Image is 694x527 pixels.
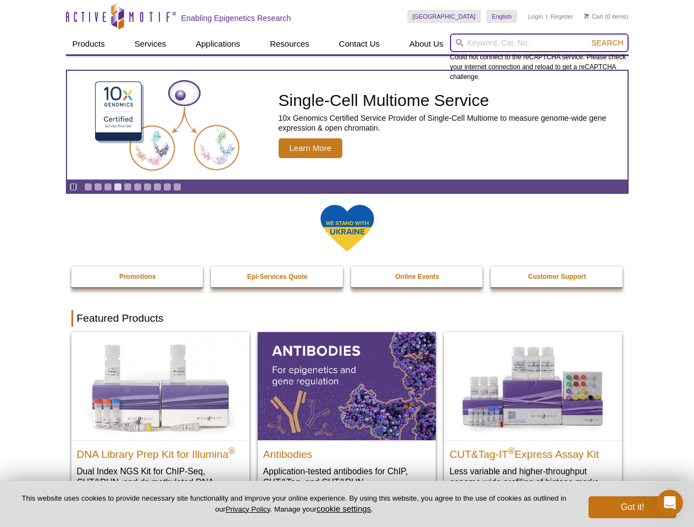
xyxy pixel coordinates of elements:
[528,13,543,20] a: Login
[94,183,102,191] a: Go to slide 2
[104,183,112,191] a: Go to slide 3
[128,33,173,54] a: Services
[263,444,430,460] h2: Antibodies
[584,13,589,19] img: Your Cart
[395,273,439,281] strong: Online Events
[134,183,142,191] a: Go to slide 6
[85,75,249,176] img: Single-Cell Multiome Service
[189,33,247,54] a: Applications
[173,183,181,191] a: Go to slide 10
[584,13,603,20] a: Cart
[450,33,629,52] input: Keyword, Cat. No.
[317,504,371,513] button: cookie settings
[528,273,586,281] strong: Customer Support
[551,13,573,20] a: Register
[67,71,628,180] article: Single-Cell Multiome Service
[263,466,430,488] p: Application-tested antibodies for ChIP, CUT&Tag, and CUT&RUN.
[444,332,622,498] a: CUT&Tag-IT® Express Assay Kit CUT&Tag-IT®Express Assay Kit Less variable and higher-throughput ge...
[486,10,517,23] a: English
[657,490,683,516] iframe: Intercom live chat
[229,446,235,455] sup: ®
[77,444,244,460] h2: DNA Library Prep Kit for Illumina
[279,113,622,133] p: 10x Genomics Certified Service Provider of Single-Cell Multiome to measure genome-wide gene expre...
[143,183,152,191] a: Go to slide 7
[114,183,122,191] a: Go to slide 4
[66,33,112,54] a: Products
[588,496,676,518] button: Got it!
[225,505,270,513] a: Privacy Policy
[449,444,617,460] h2: CUT&Tag-IT Express Assay Kit
[163,183,171,191] a: Go to slide 9
[71,332,249,509] a: DNA Library Prep Kit for Illumina DNA Library Prep Kit for Illumina® Dual Index NGS Kit for ChIP-...
[153,183,162,191] a: Go to slide 8
[77,466,244,499] p: Dual Index NGS Kit for ChIP-Seq, CUT&RUN, and ds methylated DNA assays.
[71,332,249,440] img: DNA Library Prep Kit for Illumina
[71,266,204,287] a: Promotions
[247,273,308,281] strong: Epi-Services Quote
[258,332,436,498] a: All Antibodies Antibodies Application-tested antibodies for ChIP, CUT&Tag, and CUT&RUN.
[71,310,623,327] h2: Featured Products
[444,332,622,440] img: CUT&Tag-IT® Express Assay Kit
[279,92,622,109] h2: Single-Cell Multiome Service
[181,13,291,23] h2: Enabling Epigenetics Research
[491,266,624,287] a: Customer Support
[211,266,344,287] a: Epi-Services Quote
[119,273,156,281] strong: Promotions
[588,38,626,48] button: Search
[320,204,375,253] img: We Stand With Ukraine
[258,332,436,440] img: All Antibodies
[67,71,628,180] a: Single-Cell Multiome Service Single-Cell Multiome Service 10x Genomics Certified Service Provider...
[403,33,450,54] a: About Us
[351,266,484,287] a: Online Events
[508,446,515,455] sup: ®
[584,10,629,23] li: (0 items)
[450,33,629,82] div: Could not connect to the reCAPTCHA service. Please check your internet connection and reload to g...
[546,10,548,23] li: |
[279,138,343,158] span: Learn More
[591,38,623,47] span: Search
[407,10,481,23] a: [GEOGRAPHIC_DATA]
[449,466,617,488] p: Less variable and higher-throughput genome-wide profiling of histone marks​.
[263,33,316,54] a: Resources
[124,183,132,191] a: Go to slide 5
[18,494,570,514] p: This website uses cookies to provide necessary site functionality and improve your online experie...
[84,183,92,191] a: Go to slide 1
[69,183,77,191] a: Toggle autoplay
[332,33,386,54] a: Contact Us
